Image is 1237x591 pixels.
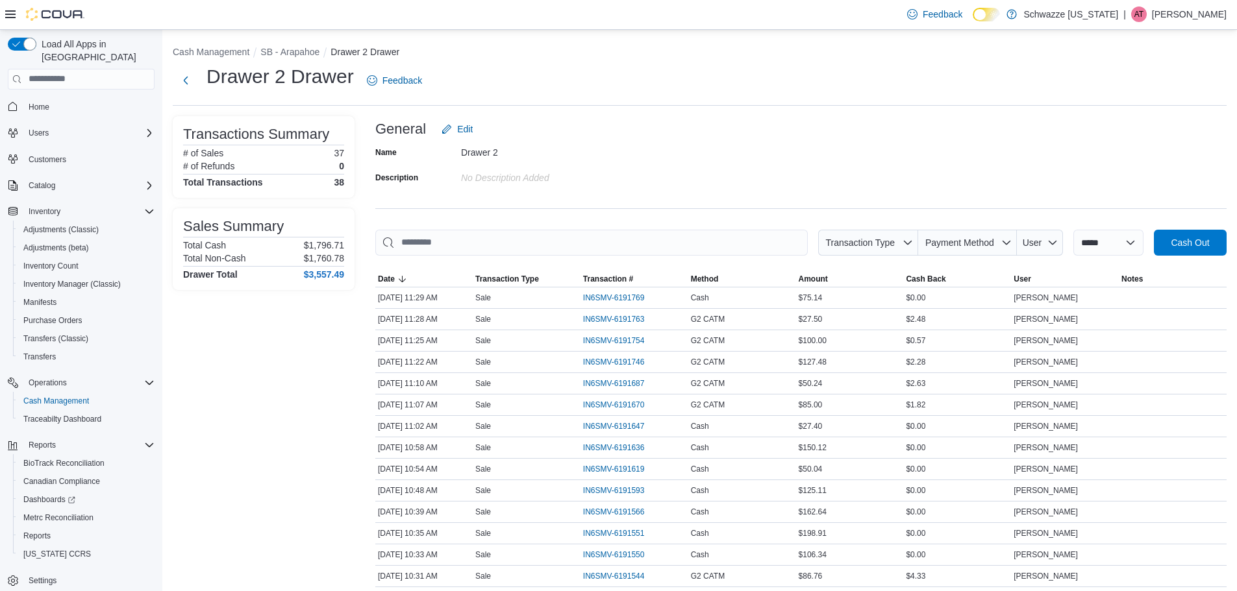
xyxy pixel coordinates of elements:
[691,274,719,284] span: Method
[799,421,823,431] span: $27.40
[691,378,725,389] span: G2 CATM
[29,206,60,217] span: Inventory
[18,276,126,292] a: Inventory Manager (Classic)
[799,314,823,324] span: $27.50
[13,239,160,257] button: Adjustments (beta)
[13,257,160,275] button: Inventory Count
[825,237,895,248] span: Transaction Type
[1119,271,1227,287] button: Notes
[375,483,473,498] div: [DATE] 10:48 AM
[23,261,79,271] span: Inventory Count
[461,167,635,183] div: No Description added
[183,127,329,142] h3: Transactions Summary
[903,376,1011,391] div: $2.63
[1152,6,1227,22] p: [PERSON_NAME]
[375,147,397,158] label: Name
[918,230,1017,256] button: Payment Method
[906,274,945,284] span: Cash Back
[23,279,121,289] span: Inventory Manager (Classic)
[583,421,645,431] span: IN6SMV-6191647
[18,349,155,365] span: Transfers
[583,461,658,477] button: IN6SMV-6191619
[29,102,49,112] span: Home
[475,357,491,367] p: Sale
[382,74,422,87] span: Feedback
[23,458,105,468] span: BioTrack Reconciliation
[304,269,344,280] h4: $3,557.49
[691,400,725,410] span: G2 CATM
[375,568,473,584] div: [DATE] 10:31 AM
[1014,507,1078,517] span: [PERSON_NAME]
[1123,6,1126,22] p: |
[23,125,155,141] span: Users
[691,549,709,560] span: Cash
[583,354,658,370] button: IN6SMV-6191746
[18,276,155,292] span: Inventory Manager (Classic)
[23,178,60,193] button: Catalog
[18,331,94,346] a: Transfers (Classic)
[13,454,160,472] button: BioTrack Reconciliation
[583,483,658,498] button: IN6SMV-6191593
[26,8,84,21] img: Cova
[799,378,823,389] span: $50.24
[375,547,473,562] div: [DATE] 10:33 AM
[799,485,827,496] span: $125.11
[334,177,344,187] h4: 38
[1014,293,1078,303] span: [PERSON_NAME]
[583,274,633,284] span: Transaction #
[461,142,635,158] div: Drawer 2
[13,472,160,490] button: Canadian Compliance
[1014,274,1031,284] span: User
[3,124,160,142] button: Users
[583,311,658,327] button: IN6SMV-6191763
[23,375,155,391] span: Operations
[23,476,100,487] span: Canadian Compliance
[475,314,491,324] p: Sale
[903,418,1011,434] div: $0.00
[903,547,1011,562] div: $0.00
[799,507,827,517] span: $162.64
[18,528,155,544] span: Reports
[183,240,226,250] h6: Total Cash
[18,455,155,471] span: BioTrack Reconciliation
[475,549,491,560] p: Sale
[339,161,344,171] p: 0
[375,230,808,256] input: This is a search bar. As you type, the results lower in the page will automatically filter.
[23,243,89,253] span: Adjustments (beta)
[799,464,823,474] span: $50.04
[583,333,658,348] button: IN6SMV-6191754
[18,492,81,507] a: Dashboards
[375,461,473,477] div: [DATE] 10:54 AM
[902,1,968,27] a: Feedback
[903,333,1011,348] div: $0.57
[23,178,155,193] span: Catalog
[691,528,709,538] span: Cash
[691,421,709,431] span: Cash
[799,293,823,303] span: $75.14
[583,378,645,389] span: IN6SMV-6191687
[23,204,155,219] span: Inventory
[23,531,51,541] span: Reports
[903,525,1011,541] div: $0.00
[799,571,823,581] span: $86.76
[29,378,67,388] span: Operations
[13,509,160,527] button: Metrc Reconciliation
[583,525,658,541] button: IN6SMV-6191551
[375,440,473,455] div: [DATE] 10:58 AM
[18,313,88,328] a: Purchase Orders
[799,335,827,346] span: $100.00
[3,571,160,590] button: Settings
[691,357,725,367] span: G2 CATM
[18,474,155,489] span: Canadian Compliance
[475,274,539,284] span: Transaction Type
[1121,274,1143,284] span: Notes
[331,47,399,57] button: Drawer 2 Drawer
[1014,400,1078,410] span: [PERSON_NAME]
[1014,464,1078,474] span: [PERSON_NAME]
[23,99,55,115] a: Home
[23,437,155,453] span: Reports
[583,549,645,560] span: IN6SMV-6191550
[475,528,491,538] p: Sale
[183,219,284,234] h3: Sales Summary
